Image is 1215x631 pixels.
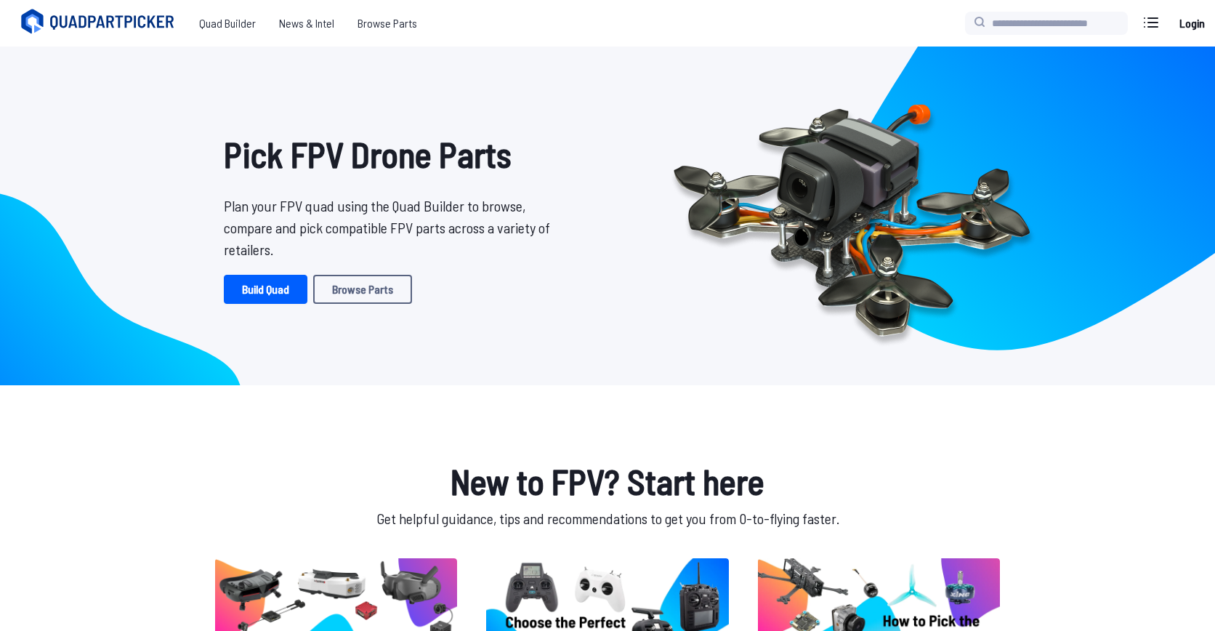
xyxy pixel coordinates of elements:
a: Login [1174,9,1209,38]
p: Plan your FPV quad using the Quad Builder to browse, compare and pick compatible FPV parts across... [224,195,561,260]
p: Get helpful guidance, tips and recommendations to get you from 0-to-flying faster. [212,507,1003,529]
h1: New to FPV? Start here [212,455,1003,507]
a: Build Quad [224,275,307,304]
h1: Pick FPV Drone Parts [224,128,561,180]
a: News & Intel [267,9,346,38]
img: Quadcopter [642,71,1061,361]
a: Quad Builder [187,9,267,38]
a: Browse Parts [346,9,429,38]
a: Browse Parts [313,275,412,304]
